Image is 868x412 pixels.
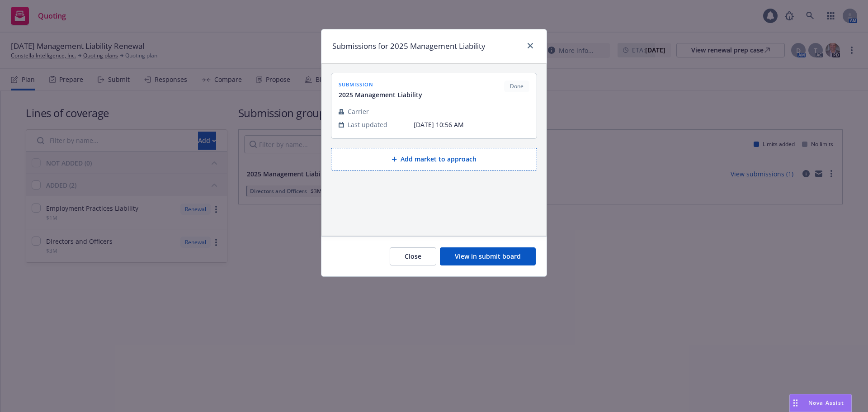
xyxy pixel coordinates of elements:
[525,40,536,51] a: close
[414,120,529,129] span: [DATE] 10:56 AM
[789,394,852,412] button: Nova Assist
[348,120,387,129] span: Last updated
[790,394,801,412] div: Drag to move
[348,107,369,116] span: Carrier
[339,90,422,99] span: 2025 Management Liability
[508,82,526,90] span: Done
[339,81,422,88] span: submission
[390,247,436,265] button: Close
[440,247,536,265] button: View in submit board
[332,40,486,52] h1: Submissions for 2025 Management Liability
[331,148,537,170] button: Add market to approach
[808,399,844,407] span: Nova Assist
